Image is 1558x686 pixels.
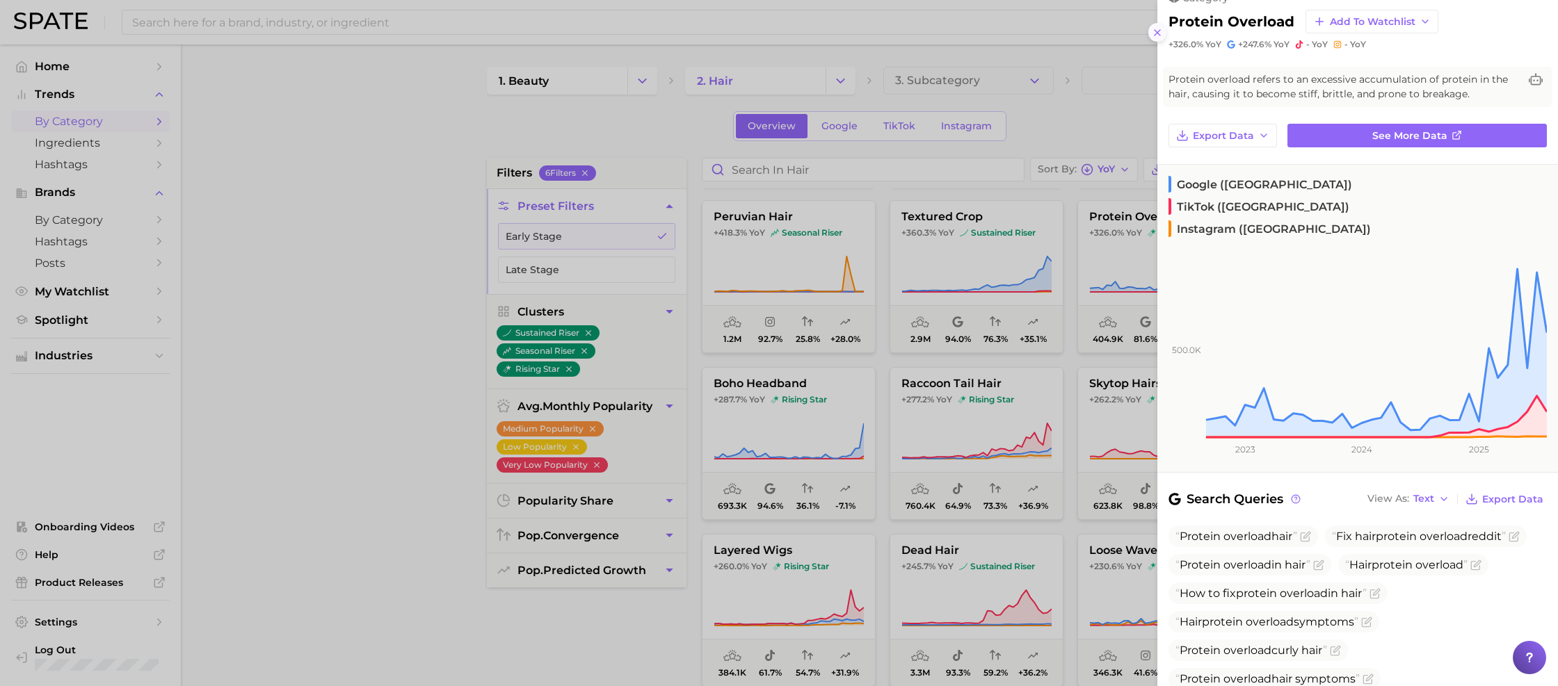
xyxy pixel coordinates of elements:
[1350,39,1366,50] span: YoY
[1470,560,1481,571] button: Flag as miscategorized or irrelevant
[1223,530,1271,543] span: overload
[1223,558,1271,571] span: overload
[1280,587,1328,600] span: overload
[1363,673,1374,685] button: Flag as miscategorized or irrelevant
[1168,72,1519,101] span: Protein overload refers to an excessive accumulation of protein in the hair, causing it to become...
[1287,124,1547,147] a: See more data
[1367,495,1409,503] span: View As
[1235,444,1255,455] tspan: 2023
[1420,530,1468,543] span: overload
[1246,615,1294,628] span: overload
[1469,444,1489,455] tspan: 2025
[1364,490,1453,508] button: View AsText
[1376,530,1417,543] span: protein
[1415,558,1463,571] span: overload
[1168,124,1277,147] button: Export Data
[1180,558,1221,571] span: Protein
[1413,495,1434,503] span: Text
[1180,530,1221,543] span: Protein
[1238,39,1271,49] span: +247.6%
[1306,39,1310,49] span: -
[1370,588,1381,599] button: Flag as miscategorized or irrelevant
[1482,493,1543,505] span: Export Data
[1202,615,1243,628] span: protein
[1180,672,1221,685] span: Protein
[1193,130,1254,142] span: Export Data
[1236,587,1277,600] span: protein
[1175,587,1367,600] span: How to fix in hair
[1175,615,1358,628] span: Hair symptoms
[1168,13,1294,30] h2: protein overload
[1175,644,1327,657] span: curly hair
[1175,558,1310,571] span: in hair
[1168,198,1349,215] span: TikTok ([GEOGRAPHIC_DATA])
[1351,444,1372,455] tspan: 2024
[1223,672,1271,685] span: overload
[1168,220,1371,237] span: Instagram ([GEOGRAPHIC_DATA])
[1345,558,1468,571] span: Hair
[1313,560,1324,571] button: Flag as miscategorized or irrelevant
[1312,39,1328,50] span: YoY
[1462,489,1547,509] button: Export Data
[1205,39,1221,50] span: YoY
[1300,531,1311,542] button: Flag as miscategorized or irrelevant
[1372,558,1413,571] span: protein
[1168,489,1303,509] span: Search Queries
[1274,39,1290,50] span: YoY
[1332,530,1506,543] span: Fix hair reddit
[1175,672,1360,685] span: hair symptoms
[1175,530,1297,543] span: hair
[1344,39,1348,49] span: -
[1180,644,1221,657] span: Protein
[1223,644,1271,657] span: overload
[1330,16,1415,28] span: Add to Watchlist
[1168,176,1352,193] span: Google ([GEOGRAPHIC_DATA])
[1372,130,1447,142] span: See more data
[1361,616,1372,628] button: Flag as miscategorized or irrelevant
[1168,39,1203,49] span: +326.0%
[1330,645,1341,656] button: Flag as miscategorized or irrelevant
[1509,531,1520,542] button: Flag as miscategorized or irrelevant
[1306,10,1438,33] button: Add to Watchlist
